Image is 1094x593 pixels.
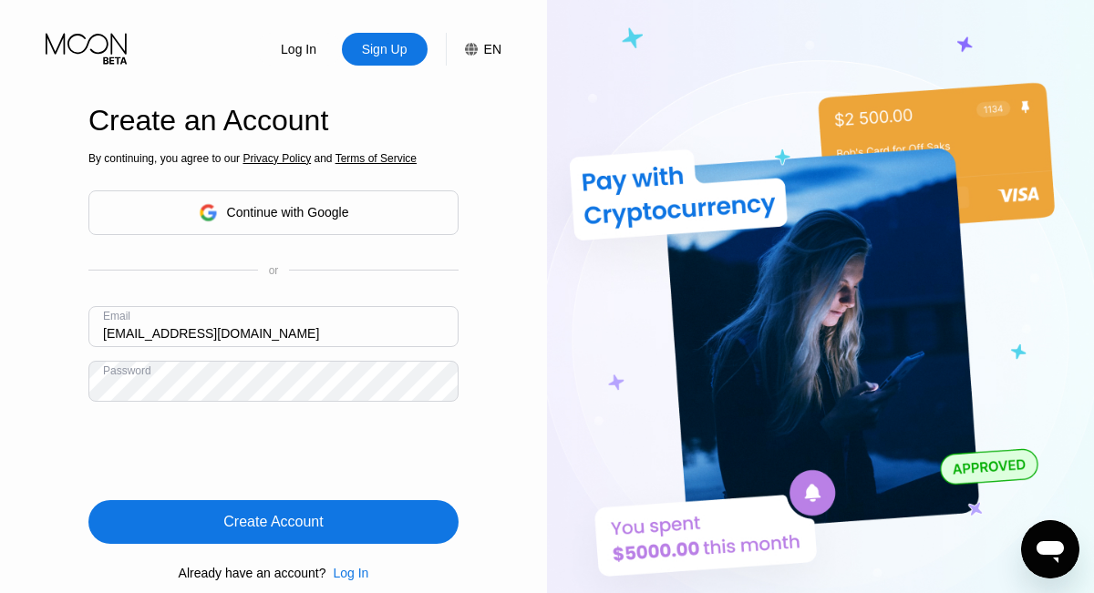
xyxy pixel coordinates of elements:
[88,152,459,165] div: By continuing, you agree to our
[88,104,459,138] div: Create an Account
[279,40,318,58] div: Log In
[342,33,428,66] div: Sign Up
[223,513,323,531] div: Create Account
[256,33,342,66] div: Log In
[446,33,501,66] div: EN
[325,566,368,580] div: Log In
[88,500,459,544] div: Create Account
[227,205,349,220] div: Continue with Google
[1021,520,1079,578] iframe: Button to launch messaging window
[333,566,368,580] div: Log In
[103,310,130,322] div: Email
[103,364,151,377] div: Password
[243,152,311,165] span: Privacy Policy
[179,566,326,580] div: Already have an account?
[335,152,417,165] span: Terms of Service
[269,264,279,277] div: or
[88,190,459,235] div: Continue with Google
[88,415,366,486] iframe: reCAPTCHA
[360,40,409,58] div: Sign Up
[311,152,335,165] span: and
[484,42,501,56] div: EN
